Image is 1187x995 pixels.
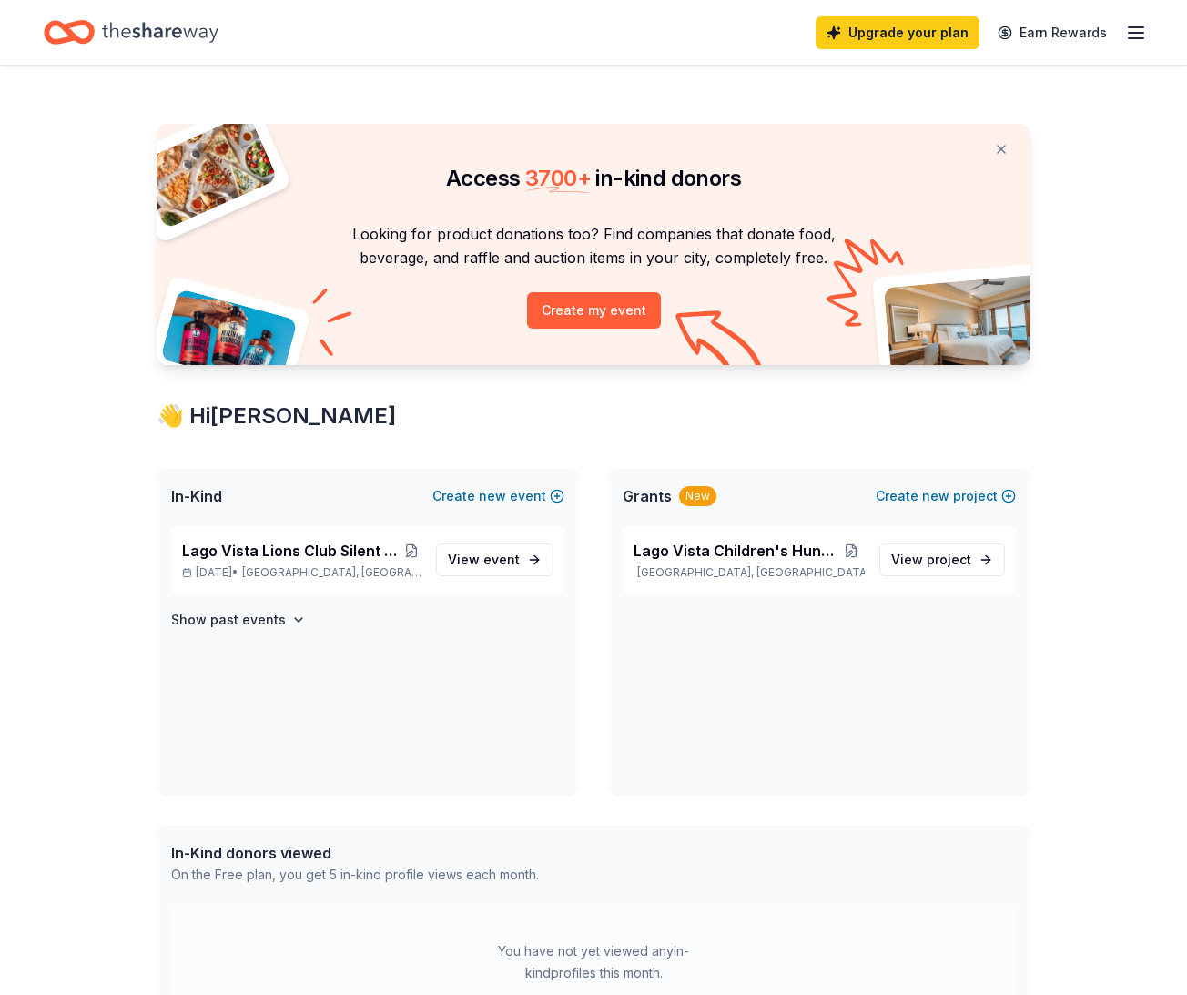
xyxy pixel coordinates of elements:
[634,540,838,562] span: Lago Vista Children's Hunger Initiiative
[171,864,539,886] div: On the Free plan, you get 5 in-kind profile views each month.
[891,549,971,571] span: View
[242,565,421,580] span: [GEOGRAPHIC_DATA], [GEOGRAPHIC_DATA]
[480,940,707,984] div: You have not yet viewed any in-kind profiles this month.
[182,540,401,562] span: Lago Vista Lions Club Silent Auction and Music Venue
[157,401,1030,431] div: 👋 Hi [PERSON_NAME]
[178,222,1009,270] p: Looking for product donations too? Find companies that donate food, beverage, and raffle and auct...
[623,485,672,507] span: Grants
[816,16,979,49] a: Upgrade your plan
[44,11,218,54] a: Home
[432,485,564,507] button: Createnewevent
[182,565,421,580] p: [DATE] •
[879,543,1005,576] a: View project
[679,486,716,506] div: New
[446,165,741,191] span: Access in-kind donors
[922,485,949,507] span: new
[171,842,539,864] div: In-Kind donors viewed
[448,549,520,571] span: View
[137,113,279,229] img: Pizza
[171,609,306,631] button: Show past events
[171,485,222,507] span: In-Kind
[675,310,766,379] img: Curvy arrow
[436,543,553,576] a: View event
[171,609,286,631] h4: Show past events
[987,16,1118,49] a: Earn Rewards
[479,485,506,507] span: new
[634,565,865,580] p: [GEOGRAPHIC_DATA], [GEOGRAPHIC_DATA]
[483,552,520,567] span: event
[876,485,1016,507] button: Createnewproject
[927,552,971,567] span: project
[525,165,591,191] span: 3700 +
[527,292,661,329] button: Create my event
